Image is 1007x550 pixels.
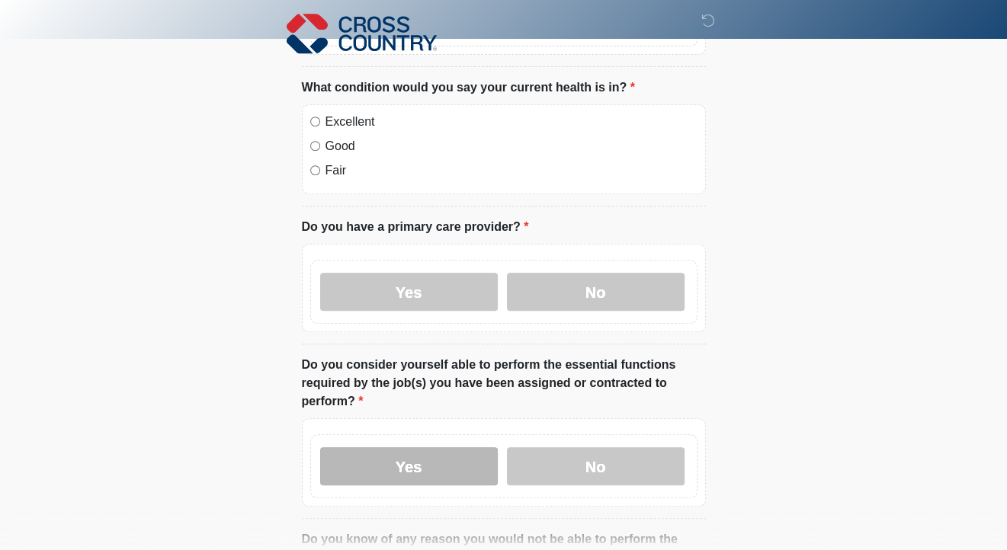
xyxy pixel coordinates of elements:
label: No [507,447,685,485]
label: Yes [320,447,498,485]
label: Yes [320,273,498,311]
label: No [507,273,685,311]
label: Do you have a primary care provider? [302,218,529,236]
input: Good [310,141,320,151]
label: What condition would you say your current health is in? [302,78,635,97]
img: Cross Country Logo [287,11,438,56]
input: Fair [310,165,320,175]
label: Good [326,137,698,155]
input: Excellent [310,117,320,126]
label: Fair [326,161,698,180]
label: Do you consider yourself able to perform the essential functions required by the job(s) you have ... [302,356,706,411]
label: Excellent [326,113,698,131]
